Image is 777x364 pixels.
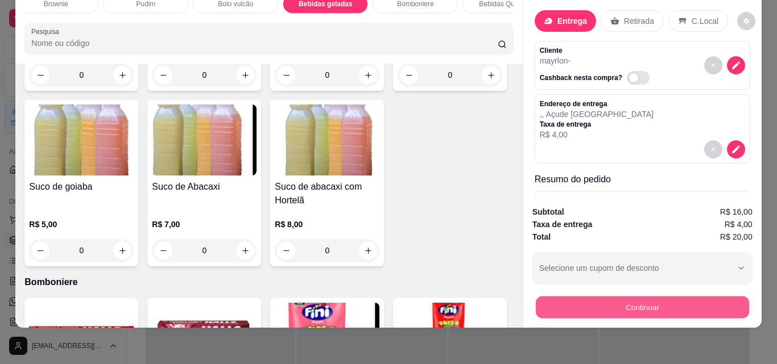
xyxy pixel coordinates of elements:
img: product-image [29,104,134,175]
p: C.Local [692,15,718,27]
h4: Suco de Abacaxi [152,180,257,194]
img: product-image [275,104,379,175]
img: product-image [152,104,257,175]
p: R$ 5,00 [29,219,134,230]
p: R$ 7,00 [152,219,257,230]
p: Cashback nesta compra? [540,73,622,82]
p: Taxa de entrega [540,120,654,129]
p: Bomboniere [24,275,513,289]
p: Cliente [540,46,654,55]
h4: Suco de abacaxi com Hortelã [275,180,379,207]
p: mayrlon - [540,55,654,66]
span: R$ 20,00 [720,231,753,243]
span: R$ 4,00 [725,218,753,231]
label: Automatic updates [627,71,654,85]
button: decrease-product-quantity [727,56,745,74]
button: decrease-product-quantity [704,140,722,158]
p: R$ 4,00 [540,129,654,140]
label: Pesquisa [31,27,63,36]
button: increase-product-quantity [236,241,254,260]
button: decrease-product-quantity [154,241,172,260]
strong: Total [532,232,551,241]
p: R$ 8,00 [275,219,379,230]
p: Resumo do pedido [535,173,750,186]
p: Endereço de entrega [540,99,654,108]
strong: Taxa de entrega [532,220,593,229]
button: increase-product-quantity [359,241,377,260]
p: Entrega [557,15,587,27]
button: decrease-product-quantity [737,12,755,30]
input: Pesquisa [31,37,498,49]
button: decrease-product-quantity [277,241,295,260]
strong: Subtotal [532,207,564,216]
p: , , Açude [GEOGRAPHIC_DATA] [540,108,654,120]
button: increase-product-quantity [113,66,131,84]
button: decrease-product-quantity [704,56,722,74]
button: decrease-product-quantity [31,66,49,84]
button: Selecione um cupom de desconto [532,252,753,284]
button: Continuar [535,296,749,318]
h4: Suco de goiaba [29,180,134,194]
button: decrease-product-quantity [727,140,745,158]
span: R$ 16,00 [720,206,753,218]
p: Retirada [624,15,654,27]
